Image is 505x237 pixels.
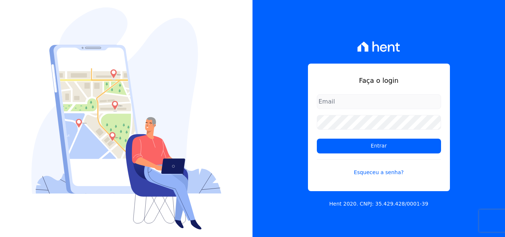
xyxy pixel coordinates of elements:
p: Hent 2020. CNPJ: 35.429.428/0001-39 [329,200,428,208]
a: Esqueceu a senha? [317,159,441,176]
img: Login [31,7,221,230]
input: Email [317,94,441,109]
input: Entrar [317,139,441,153]
h1: Faça o login [317,75,441,85]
